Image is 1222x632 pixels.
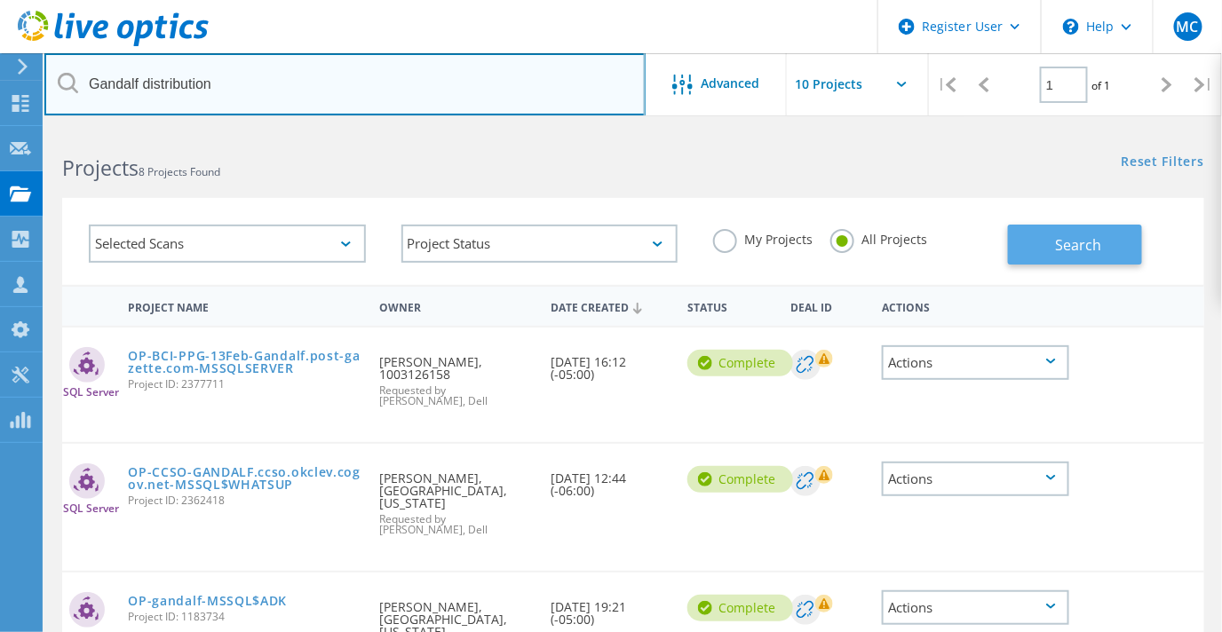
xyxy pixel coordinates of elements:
[63,503,119,514] span: SQL Server
[370,444,542,553] div: [PERSON_NAME], [GEOGRAPHIC_DATA], [US_STATE]
[119,289,370,322] div: Project Name
[1122,155,1204,170] a: Reset Filters
[830,229,927,246] label: All Projects
[128,466,361,491] a: OP-CCSO-GANDALF.ccso.okclev.cogov.net-MSSQL$WHATSUP
[89,225,366,263] div: Selected Scans
[1063,19,1079,35] svg: \n
[687,350,793,376] div: Complete
[128,612,361,622] span: Project ID: 1183734
[63,387,119,398] span: SQL Server
[128,379,361,390] span: Project ID: 2377711
[678,289,782,322] div: Status
[128,350,361,375] a: OP-BCI-PPG-13Feb-Gandalf.post-gazette.com-MSSQLSERVER
[882,345,1069,380] div: Actions
[128,595,287,607] a: OP-gandalf-MSSQL$ADK
[379,514,533,535] span: Requested by [PERSON_NAME], Dell
[687,595,793,621] div: Complete
[1055,235,1101,255] span: Search
[929,53,965,116] div: |
[370,289,542,322] div: Owner
[1092,78,1111,93] span: of 1
[62,154,139,182] b: Projects
[379,385,533,407] span: Requested by [PERSON_NAME], Dell
[542,444,678,515] div: [DATE] 12:44 (-06:00)
[128,495,361,506] span: Project ID: 2362418
[782,289,873,322] div: Deal Id
[542,289,678,323] div: Date Created
[1186,53,1222,116] div: |
[702,77,760,90] span: Advanced
[18,37,209,50] a: Live Optics Dashboard
[139,164,220,179] span: 8 Projects Found
[370,328,542,424] div: [PERSON_NAME], 1003126158
[873,289,1078,322] div: Actions
[542,328,678,399] div: [DATE] 16:12 (-05:00)
[1177,20,1199,34] span: MC
[44,53,646,115] input: Search projects by name, owner, ID, company, etc
[882,462,1069,496] div: Actions
[882,590,1069,625] div: Actions
[687,466,793,493] div: Complete
[1008,225,1142,265] button: Search
[401,225,678,263] div: Project Status
[713,229,813,246] label: My Projects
